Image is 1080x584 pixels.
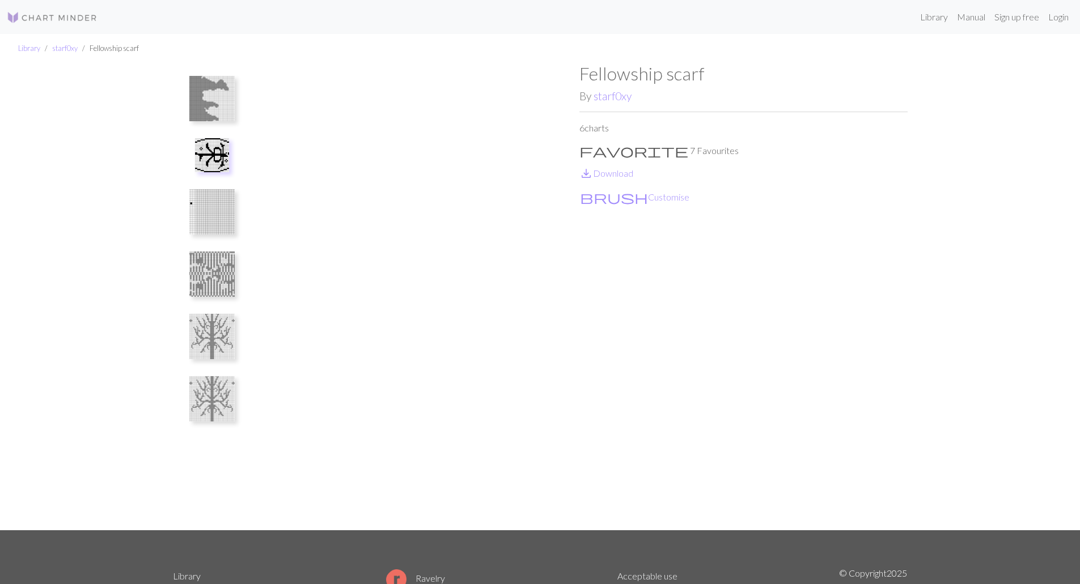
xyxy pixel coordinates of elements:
span: favorite [579,143,688,159]
a: starf0xy [594,89,632,103]
a: Ravelry [386,573,445,583]
i: Download [579,167,593,180]
a: Acceptable use [617,570,677,581]
img: JRRT.png [251,63,579,530]
img: small_9_quenya.jpg [189,189,235,235]
a: Manual [952,6,990,28]
p: 7 Favourites [579,144,908,157]
p: 6 charts [579,121,908,135]
img: JRRT.png [195,138,229,172]
img: Reverse JRRT.png [189,251,235,297]
img: Gondor_tree_45wide [189,376,235,421]
button: CustomiseCustomise [579,190,690,204]
img: Fellowship scarf [189,76,235,121]
a: Sign up free [990,6,1044,28]
a: Library [173,570,201,581]
img: Logo [7,11,98,24]
i: Customise [580,190,648,204]
h2: By [579,89,908,103]
span: save_alt [579,165,593,181]
h1: Fellowship scarf [579,63,908,84]
span: brush [580,189,648,205]
a: Library [916,6,952,28]
a: starf0xy [52,44,78,53]
i: Favourite [579,144,688,157]
li: Fellowship scarf [78,43,139,54]
a: Library [18,44,40,53]
a: DownloadDownload [579,168,633,178]
img: gondor_tree [189,314,235,359]
a: Login [1044,6,1073,28]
